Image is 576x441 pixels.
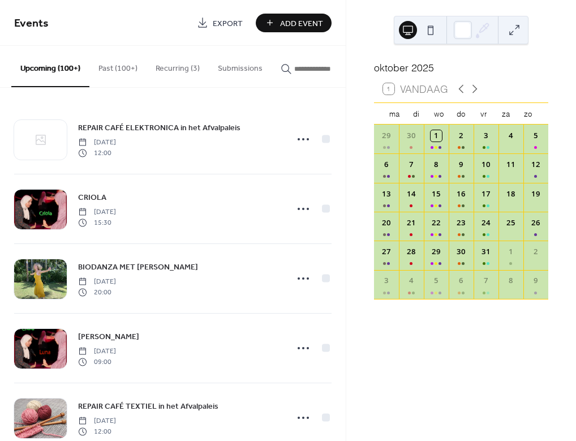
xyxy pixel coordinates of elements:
span: 15:30 [78,217,116,228]
span: REPAIR CAFÉ TEXTIEL in het Afvalpaleis [78,401,218,413]
div: 2 [530,246,541,258]
span: Add Event [280,18,323,29]
span: [DATE] [78,277,116,287]
div: 1 [505,246,517,258]
div: 21 [406,217,417,229]
button: Add Event [256,14,332,32]
div: 22 [431,217,442,229]
span: 12:00 [78,148,116,158]
div: 25 [505,217,517,229]
div: 31 [480,246,492,258]
div: zo [517,103,539,125]
div: 19 [530,189,541,200]
span: BIODANZA MET [PERSON_NAME] [78,262,198,273]
div: 7 [480,275,492,286]
a: REPAIR CAFÉ TEXTIEL in het Afvalpaleis [78,400,218,413]
div: 14 [406,189,417,200]
div: 24 [480,217,492,229]
div: ma [383,103,405,125]
div: 9 [530,275,541,286]
button: Past (100+) [89,46,147,86]
div: 5 [431,275,442,286]
div: 4 [505,130,517,142]
button: Upcoming (100+) [11,46,89,87]
div: oktober 2025 [374,61,548,75]
span: [PERSON_NAME] [78,331,139,343]
div: 26 [530,217,541,229]
div: 12 [530,159,541,170]
div: 8 [431,159,442,170]
div: 29 [431,246,442,258]
div: 13 [381,189,392,200]
div: 16 [455,189,467,200]
span: [DATE] [78,416,116,426]
div: 8 [505,275,517,286]
button: Recurring (3) [147,46,209,86]
a: REPAIR CAFÉ ELEKTRONICA in het Afvalpaleis [78,121,240,134]
div: 6 [455,275,467,286]
span: [DATE] [78,138,116,148]
div: wo [428,103,450,125]
a: BIODANZA MET [PERSON_NAME] [78,260,198,273]
div: 3 [480,130,492,142]
span: [DATE] [78,346,116,357]
div: di [405,103,427,125]
div: 18 [505,189,517,200]
div: 20 [381,217,392,229]
div: 17 [480,189,492,200]
div: 11 [505,159,517,170]
div: 27 [381,246,392,258]
span: Export [213,18,243,29]
div: 30 [455,246,467,258]
span: [DATE] [78,207,116,217]
a: Export [188,14,251,32]
span: CRIOLA [78,192,106,204]
span: 09:00 [78,357,116,367]
div: 15 [431,189,442,200]
div: do [450,103,472,125]
div: 4 [406,275,417,286]
span: Events [14,12,49,35]
a: CRIOLA [78,191,106,204]
div: 23 [455,217,467,229]
div: 3 [381,275,392,286]
span: REPAIR CAFÉ ELEKTRONICA in het Afvalpaleis [78,122,240,134]
div: 2 [455,130,467,142]
div: 5 [530,130,541,142]
a: [PERSON_NAME] [78,330,139,343]
div: 30 [406,130,417,142]
div: 29 [381,130,392,142]
span: 12:00 [78,426,116,436]
button: Submissions [209,46,272,86]
div: 6 [381,159,392,170]
div: vr [472,103,495,125]
div: 9 [455,159,467,170]
span: 20:00 [78,287,116,297]
div: 7 [406,159,417,170]
div: 1 [431,130,442,142]
div: 28 [406,246,417,258]
div: 10 [480,159,492,170]
div: za [495,103,517,125]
